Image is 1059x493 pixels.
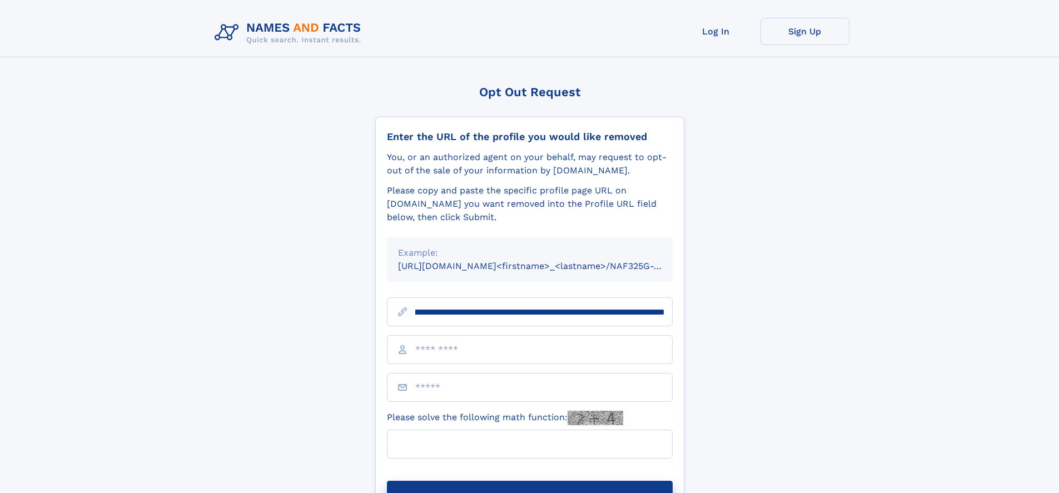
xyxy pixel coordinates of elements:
[387,131,673,143] div: Enter the URL of the profile you would like removed
[210,18,370,48] img: Logo Names and Facts
[672,18,760,45] a: Log In
[398,246,662,260] div: Example:
[387,184,673,224] div: Please copy and paste the specific profile page URL on [DOMAIN_NAME] you want removed into the Pr...
[760,18,849,45] a: Sign Up
[387,151,673,177] div: You, or an authorized agent on your behalf, may request to opt-out of the sale of your informatio...
[387,411,623,425] label: Please solve the following math function:
[375,85,684,99] div: Opt Out Request
[398,261,694,271] small: [URL][DOMAIN_NAME]<firstname>_<lastname>/NAF325G-xxxxxxxx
